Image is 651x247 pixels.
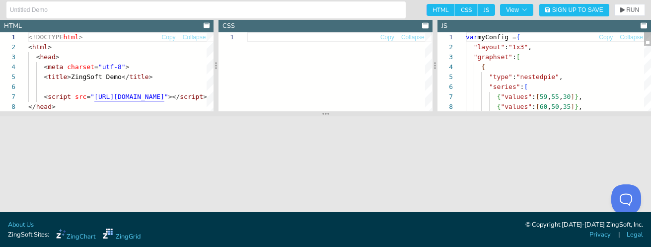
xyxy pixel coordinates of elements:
span: > [56,53,60,61]
span: [URL][DOMAIN_NAME] [94,93,164,100]
div: CSS [222,21,235,31]
span: > [149,73,153,81]
span: ] [571,103,575,110]
span: RUN [626,7,639,13]
span: html [63,33,78,41]
span: HTML [427,4,455,16]
span: : [512,73,516,81]
span: "nestedpie" [516,73,559,81]
span: " [90,93,94,100]
span: } [575,93,579,100]
span: Copy [599,34,613,40]
a: Legal [627,230,643,240]
a: ZingGrid [103,229,141,242]
span: [ [536,103,540,110]
span: , [547,93,551,100]
span: head [40,53,55,61]
span: { [497,93,501,100]
span: 55 [551,93,559,100]
span: Collapse [183,34,206,40]
span: , [579,103,582,110]
span: , [559,73,563,81]
span: , [579,93,582,100]
span: "layout" [473,43,505,51]
span: { [481,63,485,71]
span: | [618,230,620,240]
span: " [164,93,168,100]
span: Collapse [620,34,643,40]
span: > [203,93,207,100]
span: 50 [551,103,559,110]
span: < [44,63,48,71]
span: </ [28,103,36,110]
span: 60 [539,103,547,110]
span: myConfig = [477,33,516,41]
span: > [126,63,130,71]
span: "graphset" [473,53,512,61]
span: View [506,7,527,13]
div: 3 [437,52,453,62]
span: < [44,73,48,81]
div: 7 [437,92,453,102]
span: <!DOCTYPE [28,33,63,41]
span: "utf-8" [98,63,126,71]
span: Collapse [401,34,425,40]
span: , [559,93,563,100]
span: ZingSoft Demo [71,73,122,81]
span: "values" [501,103,532,110]
span: Sign Up to Save [552,7,603,13]
div: 6 [437,82,453,92]
span: = [94,63,98,71]
div: 4 [437,62,453,72]
span: { [516,33,520,41]
span: : [532,103,536,110]
div: checkbox-group [427,4,495,16]
span: JS [478,4,495,16]
span: } [575,103,579,110]
span: 59 [539,93,547,100]
span: { [497,103,501,110]
button: Copy [380,33,395,42]
button: Sign Up to Save [539,4,609,16]
span: [ [516,53,520,61]
span: Copy [162,34,176,40]
button: View [500,4,533,16]
div: 2 [437,42,453,52]
span: Copy [380,34,394,40]
iframe: Toggle Customer Support [611,184,641,214]
button: Collapse [619,33,644,42]
span: script [48,93,71,100]
span: > [67,73,71,81]
span: < [36,53,40,61]
div: HTML [4,21,22,31]
div: 1 [437,32,453,42]
span: > [52,103,56,110]
span: head [36,103,52,110]
span: charset [67,63,94,71]
span: CSS [455,4,478,16]
span: script [180,93,203,100]
div: JS [441,21,447,31]
span: : [520,83,524,90]
div: 1 [218,32,234,42]
span: > [48,43,52,51]
span: : [505,43,508,51]
span: </ [122,73,130,81]
span: , [559,103,563,110]
span: : [532,93,536,100]
button: Copy [161,33,176,42]
span: "values" [501,93,532,100]
span: [ [524,83,528,90]
span: < [44,93,48,100]
span: ZingSoft Sites: [8,230,49,240]
span: ] [571,93,575,100]
span: "1x3" [508,43,528,51]
span: "type" [489,73,512,81]
div: 8 [437,102,453,112]
span: , [547,103,551,110]
span: = [86,93,90,100]
div: 5 [437,72,453,82]
div: © Copyright [DATE]-[DATE] ZingSoft, Inc. [525,220,643,230]
button: Copy [598,33,613,42]
span: ></ [168,93,180,100]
